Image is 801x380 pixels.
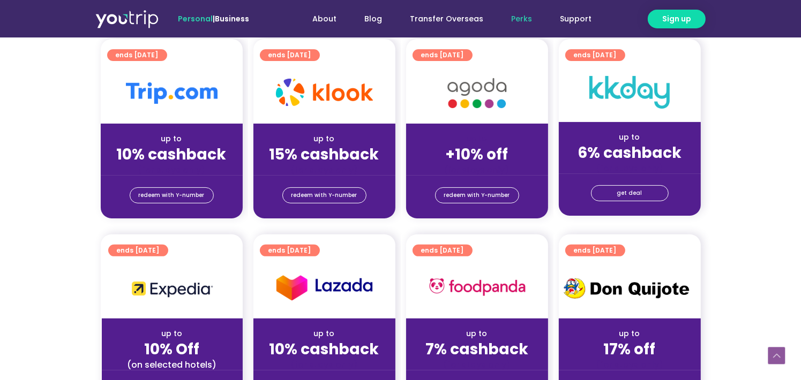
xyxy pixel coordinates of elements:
span: ends [DATE] [116,49,159,61]
span: ends [DATE] [421,49,464,61]
span: Sign up [662,13,691,25]
a: Sign up [648,10,706,28]
a: Blog [351,9,396,29]
strong: 10% Off [145,339,200,360]
span: redeem with Y-number [444,188,510,203]
div: up to [567,132,692,143]
div: up to [262,133,387,145]
span: ends [DATE] [268,49,311,61]
div: (for stays only) [567,163,692,174]
strong: 10% cashback [270,339,379,360]
strong: 6% cashback [578,142,682,163]
div: up to [415,328,540,339]
a: redeem with Y-number [282,187,366,203]
strong: 7% cashback [425,339,528,360]
div: (on selected hotels) [110,359,234,370]
a: Transfer Overseas [396,9,498,29]
strong: 17% off [604,339,656,360]
span: up to [467,133,487,144]
span: Personal [178,13,213,24]
a: ends [DATE] [565,49,625,61]
a: ends [DATE] [413,245,473,256]
a: Perks [498,9,547,29]
strong: +10% off [446,144,508,165]
span: ends [DATE] [574,245,617,256]
div: up to [262,328,387,339]
a: redeem with Y-number [435,187,519,203]
a: get deal [591,185,669,201]
a: Business [215,13,249,24]
strong: 10% cashback [117,144,227,165]
span: ends [DATE] [421,245,464,256]
span: ends [DATE] [117,245,160,256]
a: ends [DATE] [108,245,168,256]
a: ends [DATE] [260,245,320,256]
span: get deal [617,186,642,201]
span: ends [DATE] [574,49,617,61]
div: (for stays only) [262,359,387,370]
a: ends [DATE] [413,49,473,61]
strong: 15% cashback [270,144,379,165]
a: ends [DATE] [107,49,167,61]
a: ends [DATE] [565,245,625,256]
span: ends [DATE] [268,245,311,256]
div: up to [109,133,234,145]
a: ends [DATE] [260,49,320,61]
nav: Menu [278,9,606,29]
span: redeem with Y-number [291,188,357,203]
div: (for stays only) [109,164,234,176]
div: (for stays only) [567,359,692,370]
a: Support [547,9,606,29]
div: (for stays only) [262,164,387,176]
a: About [299,9,351,29]
div: up to [110,328,234,339]
span: | [178,13,249,24]
span: redeem with Y-number [139,188,205,203]
div: up to [567,328,692,339]
a: redeem with Y-number [130,187,214,203]
div: (for stays only) [415,359,540,370]
div: (for stays only) [415,164,540,176]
